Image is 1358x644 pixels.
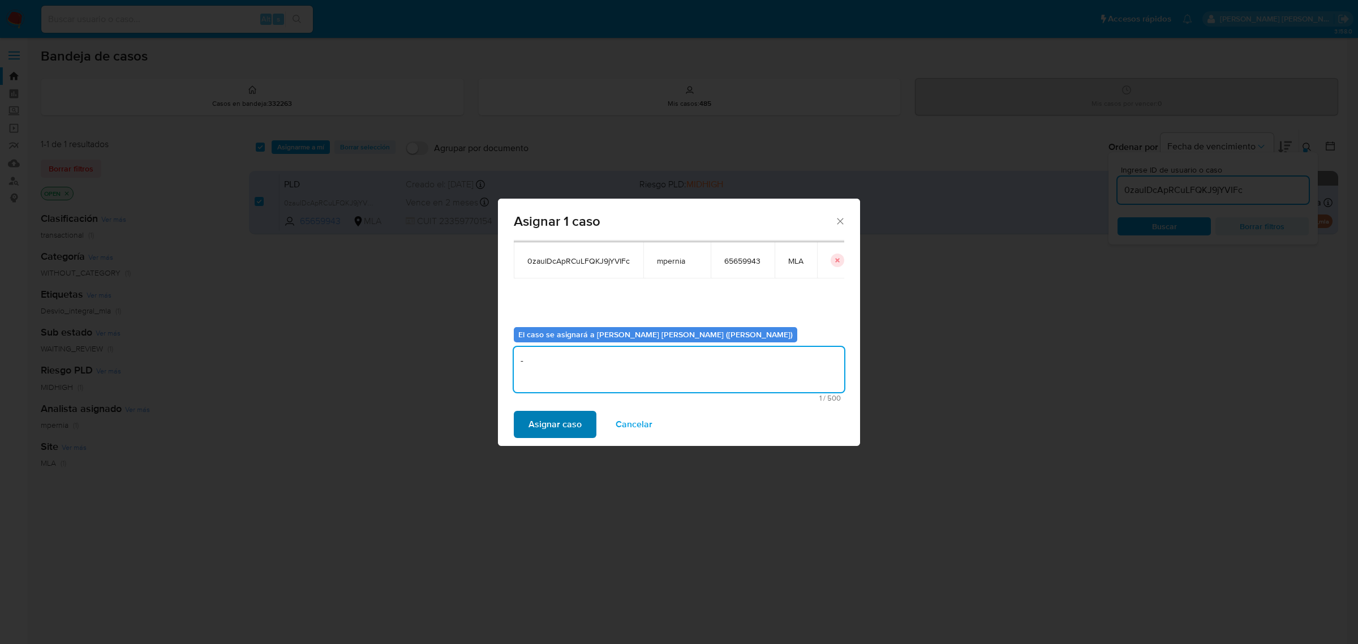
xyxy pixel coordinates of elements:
button: Cancelar [601,411,667,438]
span: Cancelar [616,412,652,437]
span: MLA [788,256,803,266]
button: Asignar caso [514,411,596,438]
span: Máximo 500 caracteres [517,394,841,402]
div: assign-modal [498,199,860,446]
span: Asignar 1 caso [514,214,835,228]
span: 65659943 [724,256,761,266]
span: 0zauIDcApRCuLFQKJ9jYVIFc [527,256,630,266]
span: mpernia [657,256,697,266]
button: Cerrar ventana [835,216,845,226]
textarea: - [514,347,844,392]
button: icon-button [831,254,844,267]
span: Asignar caso [528,412,582,437]
b: El caso se asignará a [PERSON_NAME] [PERSON_NAME] ([PERSON_NAME]) [518,329,793,340]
